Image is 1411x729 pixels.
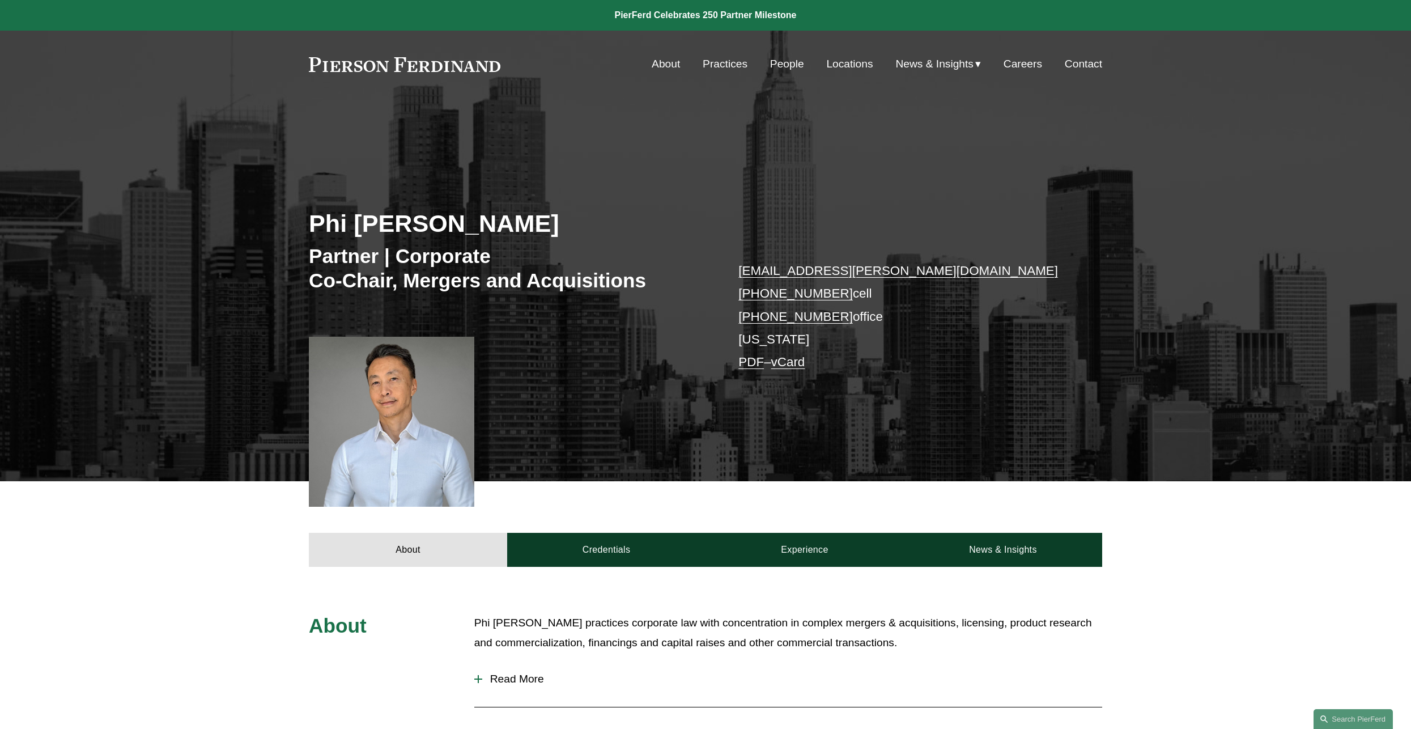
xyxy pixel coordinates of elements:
p: Phi [PERSON_NAME] practices corporate law with concentration in complex mergers & acquisitions, l... [474,613,1102,652]
a: Experience [705,533,904,567]
button: Read More [474,664,1102,694]
a: Practices [703,53,747,75]
span: About [309,614,367,637]
a: News & Insights [904,533,1102,567]
a: folder dropdown [895,53,981,75]
a: Contact [1065,53,1102,75]
h3: Partner | Corporate Co-Chair, Mergers and Acquisitions [309,244,705,293]
a: PDF [738,355,764,369]
span: News & Insights [895,54,974,74]
p: cell office [US_STATE] – [738,260,1069,374]
h2: Phi [PERSON_NAME] [309,209,705,238]
a: [PHONE_NUMBER] [738,310,853,324]
a: Careers [1004,53,1042,75]
a: About [652,53,680,75]
a: Credentials [507,533,705,567]
a: [EMAIL_ADDRESS][PERSON_NAME][DOMAIN_NAME] [738,264,1058,278]
a: About [309,533,507,567]
a: vCard [771,355,805,369]
a: Locations [826,53,873,75]
a: Search this site [1314,709,1393,729]
a: People [770,53,804,75]
span: Read More [482,673,1102,685]
a: [PHONE_NUMBER] [738,286,853,300]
